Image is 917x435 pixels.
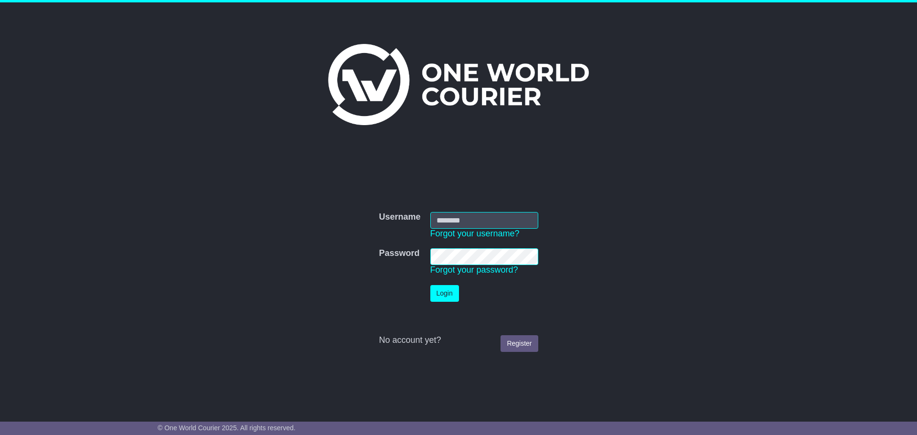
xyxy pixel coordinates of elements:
button: Login [430,285,459,302]
label: Username [379,212,420,223]
label: Password [379,248,419,259]
a: Forgot your username? [430,229,520,238]
div: No account yet? [379,335,538,346]
img: One World [328,44,589,125]
a: Forgot your password? [430,265,518,275]
span: © One World Courier 2025. All rights reserved. [158,424,296,432]
a: Register [501,335,538,352]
